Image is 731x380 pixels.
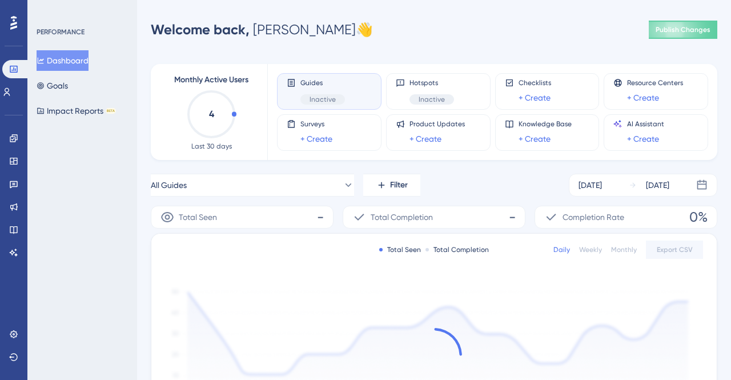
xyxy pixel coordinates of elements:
[37,101,116,121] button: Impact ReportsBETA
[425,245,489,254] div: Total Completion
[519,78,551,87] span: Checklists
[151,21,250,38] span: Welcome back,
[519,119,572,129] span: Knowledge Base
[317,208,324,226] span: -
[191,142,232,151] span: Last 30 days
[379,245,421,254] div: Total Seen
[646,178,669,192] div: [DATE]
[151,174,354,197] button: All Guides
[390,178,408,192] span: Filter
[371,210,433,224] span: Total Completion
[300,119,332,129] span: Surveys
[579,245,602,254] div: Weekly
[179,210,217,224] span: Total Seen
[174,73,248,87] span: Monthly Active Users
[553,245,570,254] div: Daily
[519,132,551,146] a: + Create
[579,178,602,192] div: [DATE]
[409,132,441,146] a: + Create
[627,78,683,87] span: Resource Centers
[300,78,345,87] span: Guides
[646,241,703,259] button: Export CSV
[363,174,420,197] button: Filter
[300,132,332,146] a: + Create
[151,178,187,192] span: All Guides
[409,78,454,87] span: Hotspots
[509,208,516,226] span: -
[649,21,717,39] button: Publish Changes
[419,95,445,104] span: Inactive
[627,119,664,129] span: AI Assistant
[657,245,693,254] span: Export CSV
[627,91,659,105] a: + Create
[37,27,85,37] div: PERFORMANCE
[689,208,708,226] span: 0%
[656,25,710,34] span: Publish Changes
[611,245,637,254] div: Monthly
[519,91,551,105] a: + Create
[627,132,659,146] a: + Create
[563,210,624,224] span: Completion Rate
[106,108,116,114] div: BETA
[37,75,68,96] button: Goals
[37,50,89,71] button: Dashboard
[209,109,215,119] text: 4
[409,119,465,129] span: Product Updates
[310,95,336,104] span: Inactive
[151,21,373,39] div: [PERSON_NAME] 👋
